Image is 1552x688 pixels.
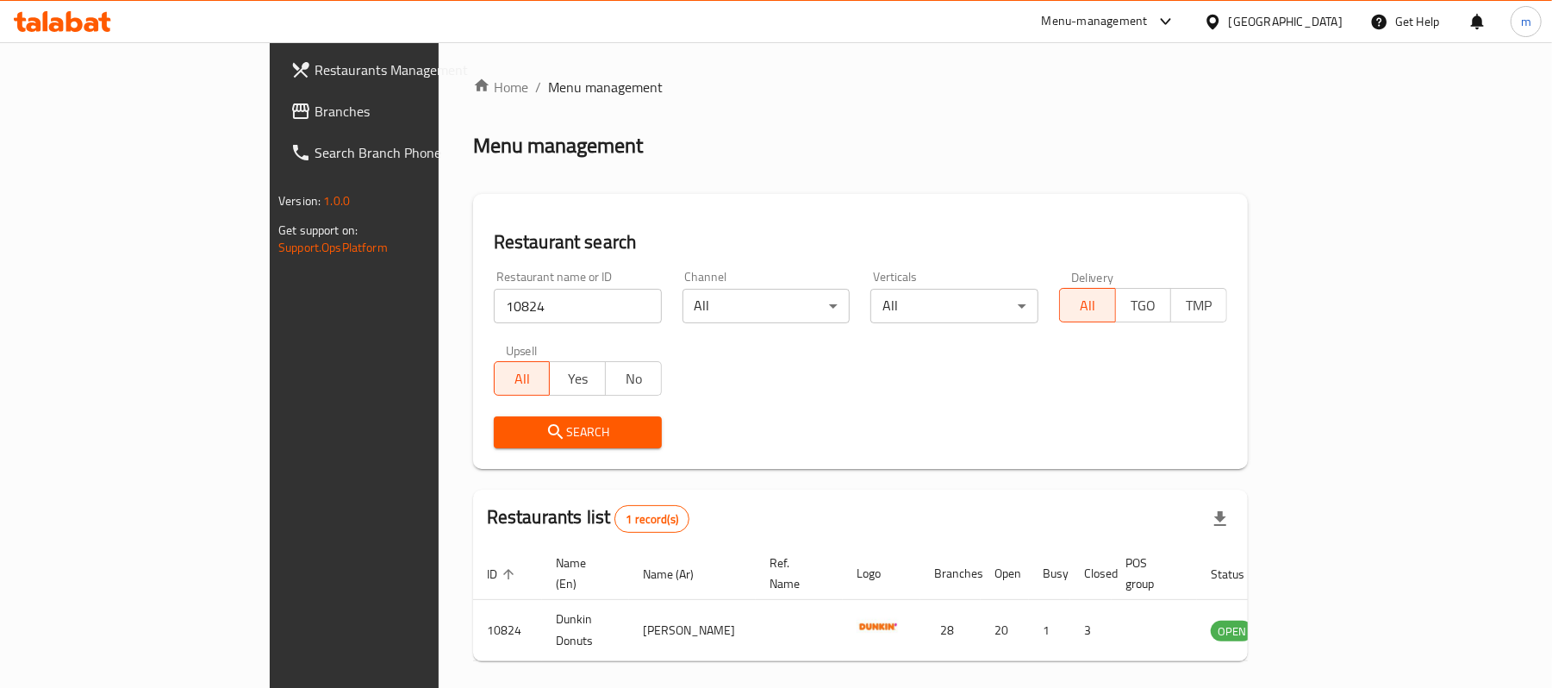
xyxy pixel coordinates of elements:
[857,605,900,648] img: Dunkin Donuts
[315,59,515,80] span: Restaurants Management
[549,361,606,396] button: Yes
[770,553,822,594] span: Ref. Name
[1070,600,1112,661] td: 3
[277,49,529,91] a: Restaurants Management
[315,101,515,122] span: Branches
[487,564,520,585] span: ID
[605,361,662,396] button: No
[508,422,648,443] span: Search
[1042,11,1148,32] div: Menu-management
[615,511,689,528] span: 1 record(s)
[494,361,551,396] button: All
[613,366,655,391] span: No
[557,366,599,391] span: Yes
[1211,621,1253,641] div: OPEN
[473,77,1248,97] nav: breadcrumb
[473,547,1347,661] table: enhanced table
[1029,547,1070,600] th: Busy
[548,77,663,97] span: Menu management
[535,77,541,97] li: /
[920,547,981,600] th: Branches
[323,190,350,212] span: 1.0.0
[1029,600,1070,661] td: 1
[556,553,608,594] span: Name (En)
[1229,12,1343,31] div: [GEOGRAPHIC_DATA]
[981,600,1029,661] td: 20
[1070,547,1112,600] th: Closed
[494,416,662,448] button: Search
[1178,293,1220,318] span: TMP
[494,289,662,323] input: Search for restaurant name or ID..
[1123,293,1165,318] span: TGO
[487,504,689,533] h2: Restaurants list
[683,289,851,323] div: All
[1200,498,1241,540] div: Export file
[278,219,358,241] span: Get support on:
[1211,622,1253,641] span: OPEN
[1067,293,1109,318] span: All
[278,236,388,259] a: Support.OpsPlatform
[614,505,689,533] div: Total records count
[1211,564,1267,585] span: Status
[629,600,756,661] td: [PERSON_NAME]
[277,132,529,173] a: Search Branch Phone
[1115,288,1172,322] button: TGO
[542,600,629,661] td: Dunkin Donuts
[278,190,321,212] span: Version:
[1125,553,1176,594] span: POS group
[506,344,538,356] label: Upsell
[494,229,1227,255] h2: Restaurant search
[643,564,716,585] span: Name (Ar)
[1071,271,1114,283] label: Delivery
[1170,288,1227,322] button: TMP
[277,91,529,132] a: Branches
[920,600,981,661] td: 28
[315,142,515,163] span: Search Branch Phone
[473,132,643,159] h2: Menu management
[502,366,544,391] span: All
[1059,288,1116,322] button: All
[1521,12,1531,31] span: m
[843,547,920,600] th: Logo
[870,289,1038,323] div: All
[981,547,1029,600] th: Open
